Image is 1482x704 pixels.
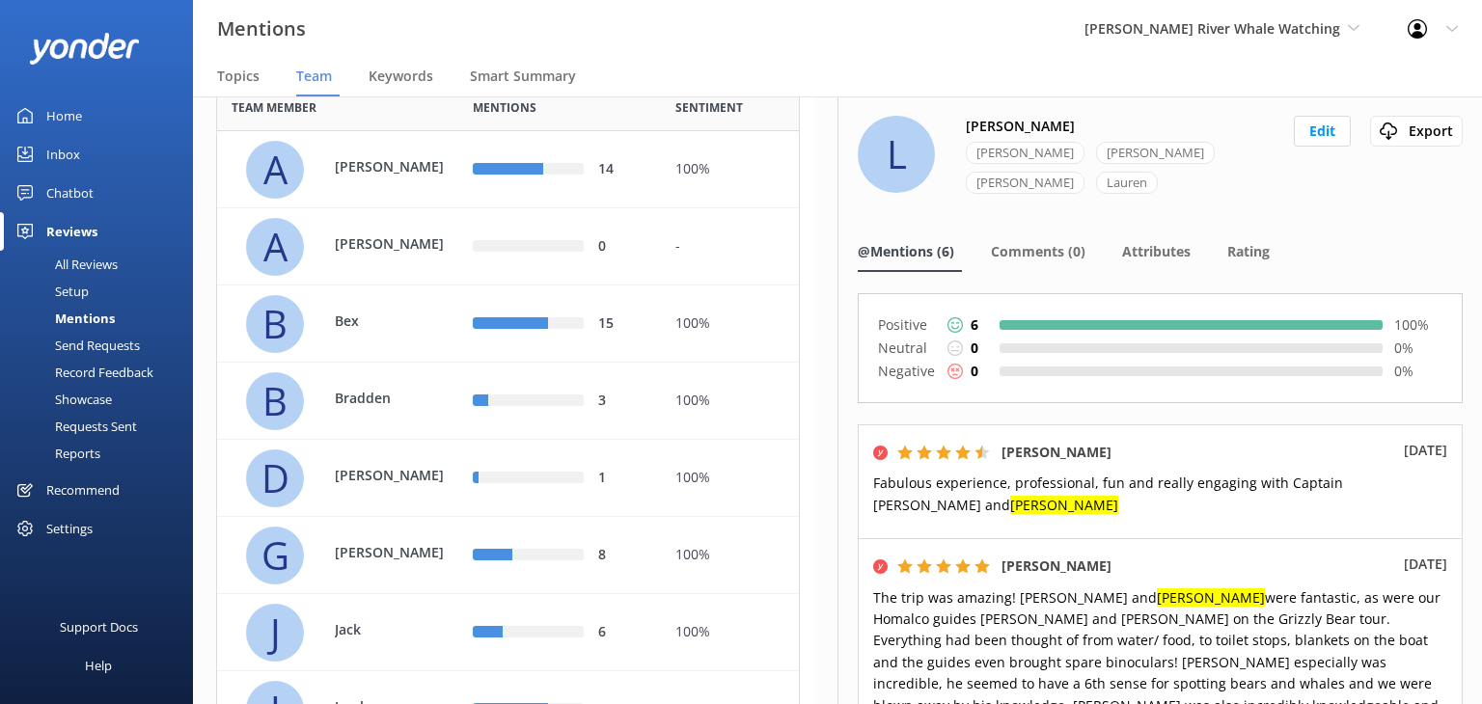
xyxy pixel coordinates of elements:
a: Setup [12,278,193,305]
div: Reviews [46,212,97,251]
p: Negative [878,360,936,383]
div: row [216,594,800,671]
div: Home [46,96,82,135]
p: 0 % [1394,338,1442,359]
h5: [PERSON_NAME] [1002,555,1111,577]
div: 8 [598,545,646,566]
button: Edit [1294,116,1351,147]
span: Smart Summary [470,67,576,86]
div: Mentions [12,305,115,332]
p: [DATE] [1404,554,1447,575]
div: D [246,449,304,507]
span: Team [296,67,332,86]
span: Sentiment [675,98,743,117]
a: Showcase [12,386,193,413]
div: 100% [675,391,784,412]
div: 14 [598,159,646,180]
span: Fabulous experience, professional, fun and really engaging with Captain [PERSON_NAME] and [873,474,1343,513]
p: [PERSON_NAME] [335,465,460,486]
a: Reports [12,440,193,467]
p: [PERSON_NAME] [335,156,460,177]
div: 100% [675,313,784,335]
span: @Mentions (6) [858,242,954,261]
a: Mentions [12,305,193,332]
div: [PERSON_NAME] [966,142,1084,164]
div: Support Docs [60,608,138,646]
div: Settings [46,509,93,548]
span: Rating [1227,242,1270,261]
p: Bradden [335,388,460,409]
img: yonder-white-logo.png [29,33,140,65]
div: A [246,218,304,276]
div: G [246,527,304,584]
a: Requests Sent [12,413,193,440]
div: Help [85,646,112,685]
p: Jack [335,619,460,640]
div: Showcase [12,386,112,413]
p: Neutral [878,337,936,360]
div: Chatbot [46,174,94,212]
h3: Mentions [217,14,306,44]
div: [PERSON_NAME] [966,172,1084,194]
div: 1 [598,468,646,489]
div: row [216,440,800,517]
span: [PERSON_NAME] River Whale Watching [1084,19,1340,38]
span: Comments (0) [991,242,1085,261]
p: Bex [335,311,460,332]
a: All Reviews [12,251,193,278]
p: 0 [971,361,978,382]
p: Positive [878,313,936,337]
div: B [246,372,304,430]
div: Setup [12,278,89,305]
div: Requests Sent [12,413,137,440]
a: Record Feedback [12,359,193,386]
div: Record Feedback [12,359,153,386]
div: Export [1375,121,1458,142]
div: 0 [598,236,646,257]
div: J [246,604,304,662]
div: row [216,363,800,440]
div: 3 [598,391,646,412]
p: [PERSON_NAME] [335,233,460,255]
div: Lauren [1096,172,1158,194]
p: 6 [971,314,978,336]
div: 15 [598,313,646,335]
mark: [PERSON_NAME] [1157,588,1265,607]
span: Team member [232,98,316,117]
div: B [246,295,304,353]
h4: [PERSON_NAME] [966,116,1075,137]
div: Recommend [46,471,120,509]
a: Send Requests [12,332,193,359]
p: [DATE] [1404,440,1447,461]
div: 100% [675,622,784,643]
span: Attributes [1122,242,1191,261]
p: [PERSON_NAME] [335,542,460,563]
div: 100% [675,468,784,489]
p: 0 [971,338,978,359]
div: 100% [675,159,784,180]
div: Reports [12,440,100,467]
div: row [216,517,800,594]
p: 0 % [1394,361,1442,382]
div: [PERSON_NAME] [1096,142,1215,164]
div: 6 [598,622,646,643]
div: A [246,141,304,199]
div: All Reviews [12,251,118,278]
div: row [216,285,800,363]
div: L [858,116,935,193]
div: row [216,131,800,208]
h5: [PERSON_NAME] [1002,442,1111,463]
mark: [PERSON_NAME] [1010,496,1118,514]
div: row [216,208,800,285]
span: Keywords [369,67,433,86]
span: Mentions [473,98,536,117]
div: 100% [675,545,784,566]
div: - [675,236,784,257]
div: Send Requests [12,332,140,359]
div: Inbox [46,135,80,174]
p: 100 % [1394,314,1442,336]
span: Topics [217,67,260,86]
